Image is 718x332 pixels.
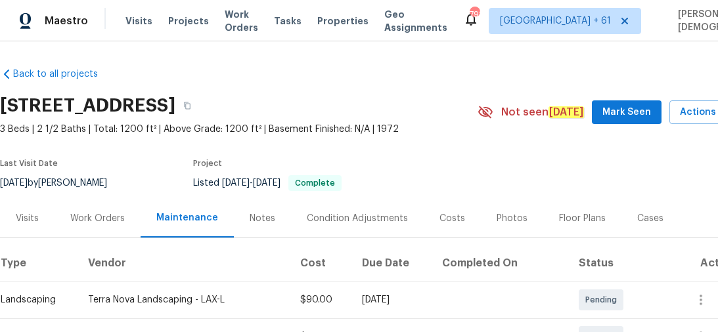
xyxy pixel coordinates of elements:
button: Copy Address [175,94,199,117]
th: Status [568,245,675,281]
div: Notes [250,212,275,225]
span: Complete [290,179,340,187]
span: Work Orders [225,8,258,34]
th: Cost [290,245,351,281]
span: [GEOGRAPHIC_DATA] + 61 [500,14,611,28]
span: Project [193,159,222,167]
span: [DATE] [253,178,280,188]
div: Condition Adjustments [307,212,408,225]
span: Pending [585,293,622,306]
div: Visits [16,212,39,225]
span: Maestro [45,14,88,28]
span: Tasks [274,16,302,26]
em: [DATE] [549,106,584,118]
div: Costs [439,212,465,225]
span: Not seen [501,106,584,119]
span: Visits [125,14,152,28]
button: Mark Seen [592,100,662,125]
span: Listed [193,178,342,188]
div: Work Orders [70,212,125,225]
div: Maintenance [156,211,218,224]
div: Photos [497,212,527,225]
span: Projects [168,14,209,28]
span: Geo Assignments [384,8,447,34]
div: Landscaping [1,293,67,306]
span: [DATE] [222,178,250,188]
div: [DATE] [362,293,420,306]
span: - [222,178,280,188]
span: Mark Seen [602,104,651,121]
th: Due Date [351,245,431,281]
th: Vendor [78,245,290,281]
div: Cases [637,212,663,225]
div: 798 [470,8,479,21]
th: Completed On [432,245,569,281]
div: $90.00 [300,293,341,306]
div: Terra Nova Landscaping - LAX-L [88,293,279,306]
div: Floor Plans [559,212,606,225]
span: Properties [317,14,369,28]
